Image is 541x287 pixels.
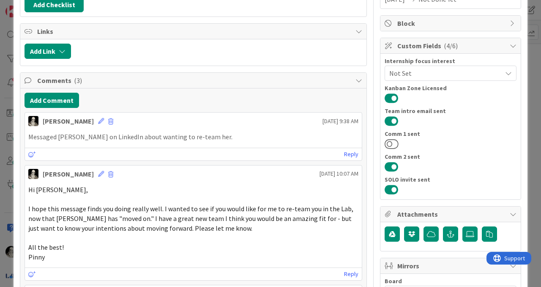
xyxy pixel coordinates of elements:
[397,261,505,271] span: Mirrors
[397,41,505,51] span: Custom Fields
[37,26,351,36] span: Links
[385,85,516,91] div: Kanban Zone Licensed
[385,131,516,137] div: Comm 1 sent
[397,18,505,28] span: Block
[74,76,82,85] span: ( 3 )
[43,169,94,179] div: [PERSON_NAME]
[385,108,516,114] div: Team intro email sent
[389,68,502,78] span: Not Set
[320,169,358,178] span: [DATE] 10:07 AM
[444,41,458,50] span: ( 4/6 )
[18,1,38,11] span: Support
[385,58,516,64] div: Internship focus interest
[28,185,88,194] span: Hi [PERSON_NAME],
[344,149,358,160] a: Reply
[28,253,45,261] span: Pinny
[43,116,94,126] div: [PERSON_NAME]
[385,278,402,284] span: Board
[28,169,38,179] img: WS
[25,44,71,59] button: Add Link
[385,154,516,160] div: Comm 2 sent
[28,204,355,232] span: I hope this message finds you doing really well. I wanted to see if you would like for me to re-t...
[28,132,358,142] p: Messaged [PERSON_NAME] on LinkedIn about wanting to re-team her.
[28,116,38,126] img: WS
[28,243,64,251] span: All the best!
[322,117,358,126] span: [DATE] 9:38 AM
[344,269,358,279] a: Reply
[397,209,505,219] span: Attachments
[37,75,351,86] span: Comments
[25,93,79,108] button: Add Comment
[385,177,516,182] div: SOLO invite sent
